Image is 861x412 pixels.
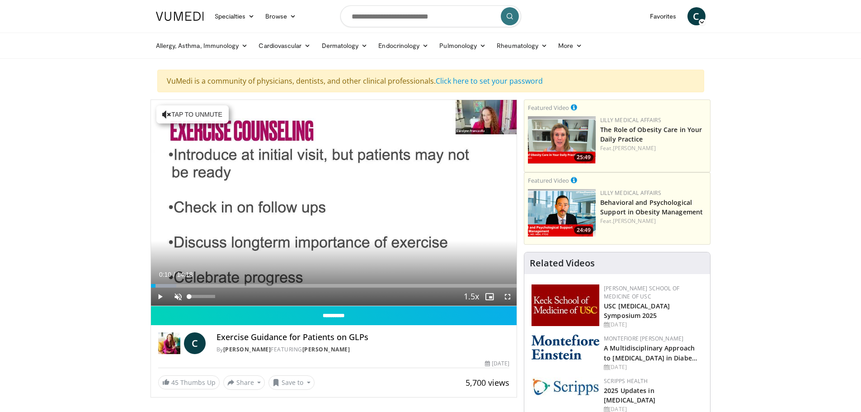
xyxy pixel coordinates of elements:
[485,360,509,368] div: [DATE]
[532,335,599,360] img: b0142b4c-93a1-4b58-8f91-5265c282693c.png.150x105_q85_autocrop_double_scale_upscale_version-0.2.png
[553,37,588,55] a: More
[528,189,596,237] img: ba3304f6-7838-4e41-9c0f-2e31ebde6754.png.150x105_q85_crop-smart_upscale.png
[189,295,215,298] div: Volume Level
[260,7,301,25] a: Browse
[223,346,271,353] a: [PERSON_NAME]
[434,37,491,55] a: Pulmonology
[302,346,350,353] a: [PERSON_NAME]
[687,7,706,25] a: C
[316,37,373,55] a: Dermatology
[600,217,706,225] div: Feat.
[373,37,434,55] a: Endocrinology
[216,346,509,354] div: By FEATURING
[528,189,596,237] a: 24:49
[462,288,480,306] button: Playback Rate
[600,198,703,216] a: Behavioral and Psychological Support in Obesity Management
[158,332,180,354] img: Dr. Carolynn Francavilla
[151,288,169,306] button: Play
[604,363,703,371] div: [DATE]
[604,344,697,362] a: A Multidisciplinary Approach to [MEDICAL_DATA] in Diabe…
[600,125,702,143] a: The Role of Obesity Care in Your Daily Practice
[223,375,265,390] button: Share
[645,7,682,25] a: Favorites
[151,37,254,55] a: Allergy, Asthma, Immunology
[151,284,517,288] div: Progress Bar
[528,176,569,185] small: Featured Video
[613,217,656,225] a: [PERSON_NAME]
[480,288,499,306] button: Enable picture-in-picture mode
[532,377,599,396] img: c9f2b0b7-b02a-4276-a72a-b0cbb4230bc1.jpg.150x105_q85_autocrop_double_scale_upscale_version-0.2.jpg
[177,271,193,278] span: 14:18
[613,144,656,152] a: [PERSON_NAME]
[158,375,220,389] a: 45 Thumbs Up
[184,332,206,354] a: C
[209,7,260,25] a: Specialties
[604,284,679,300] a: [PERSON_NAME] School of Medicine of USC
[340,5,521,27] input: Search topics, interventions
[216,332,509,342] h4: Exercise Guidance for Patients on GLPs
[156,105,229,123] button: Tap to unmute
[528,104,569,112] small: Featured Video
[600,189,661,197] a: Lilly Medical Affairs
[157,70,704,92] div: VuMedi is a community of physicians, dentists, and other clinical professionals.
[491,37,553,55] a: Rheumatology
[604,377,648,385] a: Scripps Health
[171,378,179,387] span: 45
[156,12,204,21] img: VuMedi Logo
[499,288,517,306] button: Fullscreen
[604,321,703,329] div: [DATE]
[253,37,316,55] a: Cardiovascular
[604,302,670,320] a: USC [MEDICAL_DATA] Symposium 2025
[532,284,599,326] img: 7b941f1f-d101-407a-8bfa-07bd47db01ba.png.150x105_q85_autocrop_double_scale_upscale_version-0.2.jpg
[436,76,543,86] a: Click here to set your password
[174,271,175,278] span: /
[574,226,593,234] span: 24:49
[530,258,595,269] h4: Related Videos
[600,144,706,152] div: Feat.
[604,335,683,342] a: Montefiore [PERSON_NAME]
[528,116,596,164] img: e1208b6b-349f-4914-9dd7-f97803bdbf1d.png.150x105_q85_crop-smart_upscale.png
[169,288,187,306] button: Unmute
[159,271,171,278] span: 0:10
[604,386,655,404] a: 2025 Updates in [MEDICAL_DATA]
[151,100,517,306] video-js: Video Player
[268,375,315,390] button: Save to
[574,153,593,161] span: 25:49
[466,377,509,388] span: 5,700 views
[600,116,661,124] a: Lilly Medical Affairs
[528,116,596,164] a: 25:49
